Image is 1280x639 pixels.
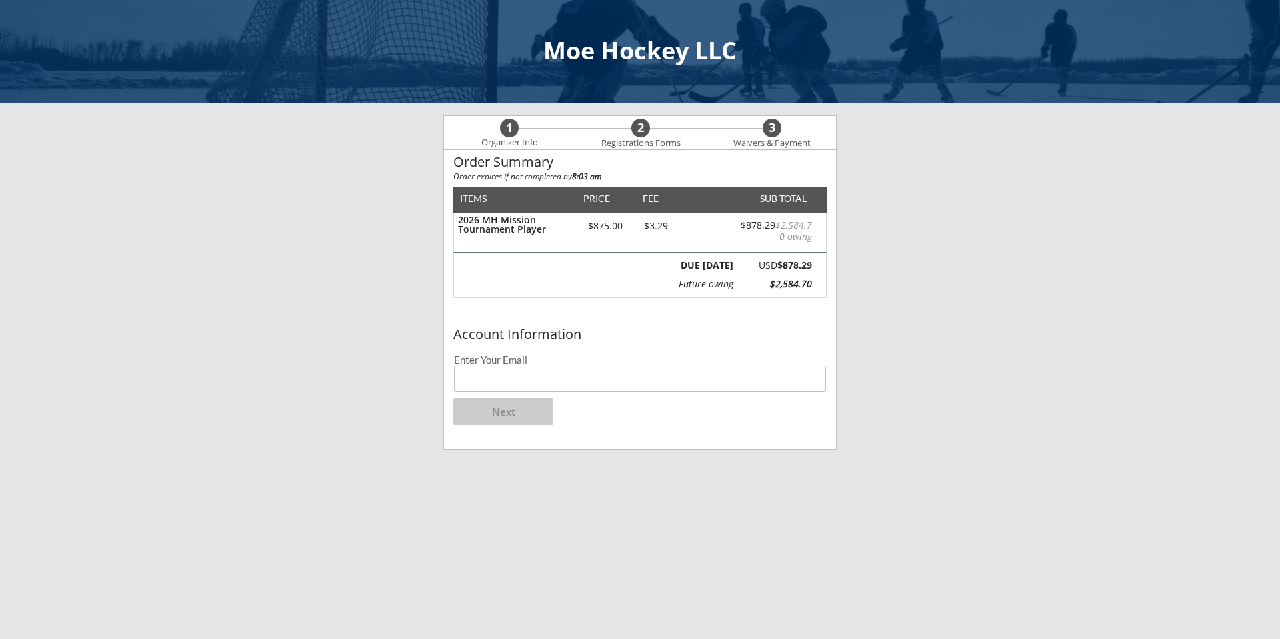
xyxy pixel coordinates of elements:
div: Order expires if not completed by [453,173,827,181]
div: PRICE [577,194,616,203]
div: FEE [633,194,668,203]
strong: 8:03 am [572,171,601,182]
div: Account Information [453,327,827,342]
strong: $878.29 [777,259,812,271]
div: DUE [DATE] [678,261,733,270]
div: Organizer Info [473,137,546,148]
div: SUB TOTAL [755,194,807,203]
div: $875.00 [577,221,633,231]
div: 2026 MH Mission Tournament Player [458,215,571,234]
div: Enter Your Email [454,355,826,365]
div: Future owing [658,279,733,289]
div: Moe Hockey LLC [13,39,1267,63]
div: ITEMS [460,194,507,203]
button: Next [453,398,553,425]
div: $878.29 [737,220,812,243]
div: USD [741,261,812,270]
div: $3.29 [633,221,678,231]
div: 3 [763,121,781,135]
font: $2,584.70 owing [775,219,812,243]
div: 2 [631,121,650,135]
div: $2,584.70 [741,279,812,289]
div: Registrations Forms [595,138,687,149]
div: Waivers & Payment [726,138,818,149]
div: 1 [500,121,519,135]
div: Order Summary [453,155,827,169]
